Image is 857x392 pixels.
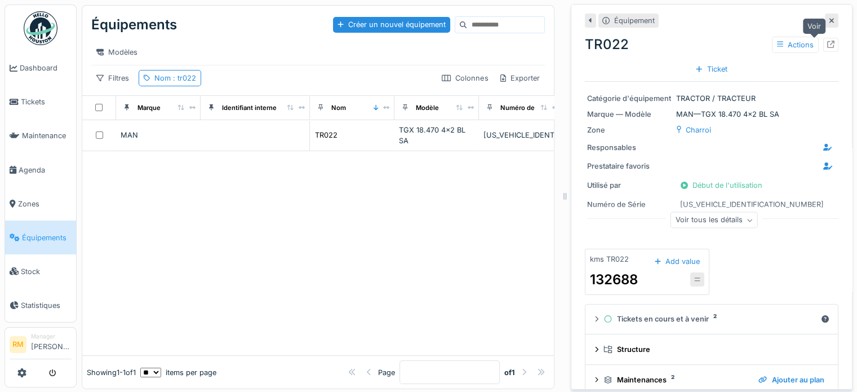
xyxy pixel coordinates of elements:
div: TR022 [585,34,838,55]
a: Zones [5,187,76,221]
a: Statistiques [5,288,76,322]
div: Équipement [614,15,655,26]
img: Badge_color-CXgf-gQk.svg [24,11,57,45]
li: [PERSON_NAME] [31,332,72,356]
div: Créer un nouvel équipement [333,17,450,32]
div: Numéro de Série [587,199,672,210]
div: Équipements [91,10,177,39]
span: Zones [18,199,72,209]
div: TGX 18.470 4x2 BL SA [399,125,474,146]
div: Marque [137,103,161,113]
div: Responsables [587,142,672,153]
a: RM Manager[PERSON_NAME] [10,332,72,359]
div: MAN [121,130,196,140]
div: Tickets en cours et à venir [603,314,817,324]
div: Add value [650,254,704,269]
span: Maintenance [22,130,72,141]
div: Nom [331,103,346,113]
a: Agenda [5,153,76,187]
div: Structure [603,344,824,355]
div: TR022 [315,130,338,140]
summary: Structure [590,339,833,360]
div: Page [378,367,395,378]
div: Actions [772,37,819,53]
div: Zone [587,125,672,135]
div: Ticket [691,61,731,77]
div: Prestataire favoris [587,161,672,171]
summary: Maintenances2Ajouter au plan [590,369,833,390]
div: items per page [140,367,216,378]
span: Stock [21,266,72,277]
div: Voir tous les détails [670,212,758,228]
div: kms TR022 [590,254,629,265]
span: Statistiques [21,300,72,311]
span: Équipements [22,232,72,243]
div: Catégorie d'équipement [587,93,672,104]
div: Début de l'utilisation [676,178,767,193]
div: TRACTOR / TRACTEUR [587,93,836,104]
div: Voir [803,19,825,34]
div: Modèles [91,44,143,60]
span: Tickets [21,96,72,107]
span: Agenda [19,165,72,175]
div: Utilisé par [587,180,672,191]
div: Modèle [416,103,439,113]
span: : tr022 [171,74,196,82]
div: Marque — Modèle [587,109,672,120]
div: Colonnes [437,70,493,86]
div: Numéro de Série [500,103,552,113]
div: Exporter [495,70,545,86]
div: Maintenances [603,375,749,385]
div: [US_VEHICLE_IDENTIFICATION_NUMBER] [680,199,824,210]
div: MAN — TGX 18.470 4x2 BL SA [587,109,836,120]
div: Charroi [686,125,711,135]
div: Showing 1 - 1 of 1 [87,367,136,378]
div: Filtres [91,70,134,86]
span: Dashboard [20,63,72,73]
a: Dashboard [5,51,76,85]
summary: Tickets en cours et à venir2 [590,309,833,330]
a: Stock [5,254,76,288]
div: Identifiant interne [222,103,277,113]
li: RM [10,336,26,353]
div: [US_VEHICLE_IDENTIFICATION_NUMBER] [483,130,559,140]
div: Nom [154,73,196,83]
a: Équipements [5,221,76,254]
div: Ajouter au plan [754,372,829,387]
a: Maintenance [5,119,76,153]
a: Tickets [5,85,76,119]
strong: of 1 [504,367,515,378]
div: 132688 [590,270,638,290]
div: Manager [31,332,72,341]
